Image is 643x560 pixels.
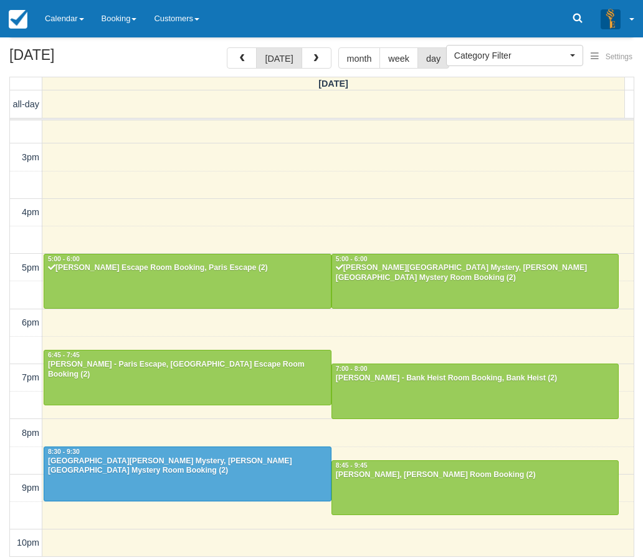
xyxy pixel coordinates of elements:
span: 8:45 - 9:45 [336,462,368,469]
span: 8:30 - 9:30 [48,448,80,455]
button: Category Filter [446,45,583,66]
span: Settings [606,52,632,61]
a: 5:00 - 6:00[PERSON_NAME] Escape Room Booking, Paris Escape (2) [44,254,331,309]
span: 4pm [22,207,39,217]
div: [PERSON_NAME] - Paris Escape, [GEOGRAPHIC_DATA] Escape Room Booking (2) [47,360,328,380]
a: 5:00 - 6:00[PERSON_NAME][GEOGRAPHIC_DATA] Mystery, [PERSON_NAME][GEOGRAPHIC_DATA] Mystery Room Bo... [331,254,619,309]
img: A3 [601,9,621,29]
button: Settings [583,48,640,66]
span: 7pm [22,372,39,382]
span: Category Filter [454,49,567,62]
button: month [338,47,381,69]
span: 6pm [22,317,39,327]
button: [DATE] [256,47,302,69]
div: [PERSON_NAME] - Bank Heist Room Booking, Bank Heist (2) [335,374,616,384]
button: day [417,47,449,69]
span: 8pm [22,428,39,438]
span: all-day [13,99,39,109]
span: 6:45 - 7:45 [48,352,80,359]
img: checkfront-main-nav-mini-logo.png [9,10,27,29]
a: 8:45 - 9:45[PERSON_NAME], [PERSON_NAME] Room Booking (2) [331,460,619,515]
button: week [379,47,418,69]
a: 7:00 - 8:00[PERSON_NAME] - Bank Heist Room Booking, Bank Heist (2) [331,364,619,418]
h2: [DATE] [9,47,167,70]
div: [PERSON_NAME][GEOGRAPHIC_DATA] Mystery, [PERSON_NAME][GEOGRAPHIC_DATA] Mystery Room Booking (2) [335,263,616,283]
span: 3pm [22,152,39,162]
div: [GEOGRAPHIC_DATA][PERSON_NAME] Mystery, [PERSON_NAME][GEOGRAPHIC_DATA] Mystery Room Booking (2) [47,456,328,476]
a: 6:45 - 7:45[PERSON_NAME] - Paris Escape, [GEOGRAPHIC_DATA] Escape Room Booking (2) [44,350,331,405]
span: 5:00 - 6:00 [48,256,80,263]
span: 5pm [22,263,39,273]
a: 8:30 - 9:30[GEOGRAPHIC_DATA][PERSON_NAME] Mystery, [PERSON_NAME][GEOGRAPHIC_DATA] Mystery Room Bo... [44,447,331,501]
span: 10pm [17,538,39,548]
span: 7:00 - 8:00 [336,365,368,372]
span: 5:00 - 6:00 [336,256,368,263]
div: [PERSON_NAME], [PERSON_NAME] Room Booking (2) [335,470,616,480]
div: [PERSON_NAME] Escape Room Booking, Paris Escape (2) [47,263,328,273]
span: 9pm [22,483,39,493]
span: [DATE] [318,79,348,89]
